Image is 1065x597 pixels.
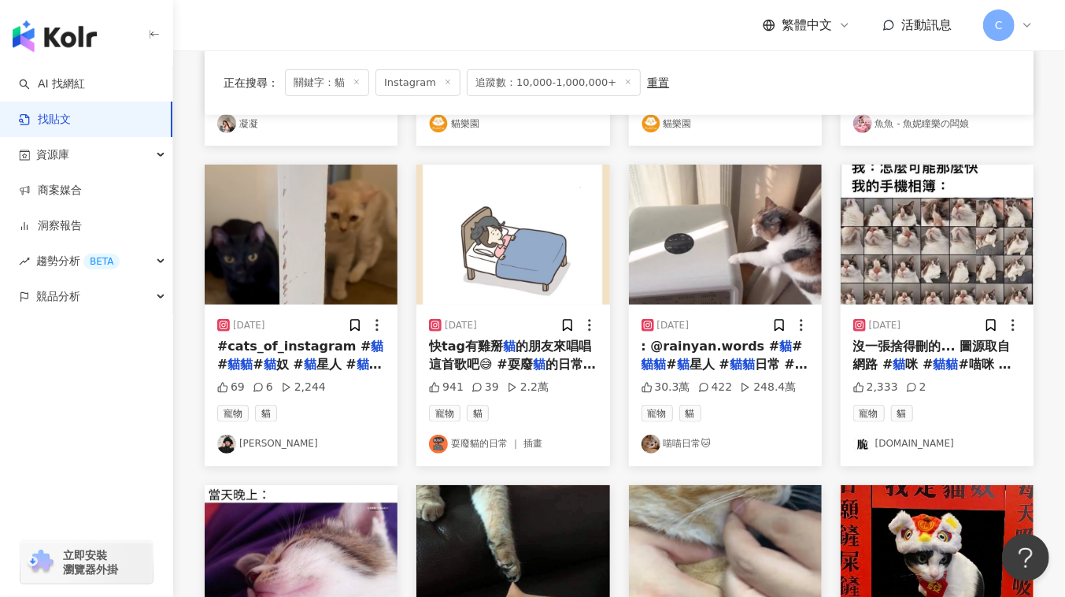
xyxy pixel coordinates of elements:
a: 洞察報告 [19,218,82,234]
span: 沒一張捨得刪的... 圖源取自網路 # [853,339,1011,371]
span: # [253,357,263,372]
img: post-image [629,165,822,305]
mark: 貓貓 [642,357,667,372]
a: 找貼文 [19,112,71,128]
span: 星人 # [316,357,357,372]
a: KOL Avatar[DOMAIN_NAME] [853,435,1021,454]
img: KOL Avatar [429,435,448,454]
span: 趨勢分析 [36,243,120,279]
img: chrome extension [25,550,56,575]
mark: 貓貓 [730,357,755,372]
span: # [792,339,802,354]
span: 日常 # [755,357,808,372]
span: 的朋友來唱唱這首歌吧😅 #耍廢 [429,339,591,371]
img: KOL Avatar [642,435,660,454]
a: 商案媒合 [19,183,82,198]
img: KOL Avatar [642,114,660,133]
mark: 貓 [533,357,545,372]
a: KOL Avatar耍廢貓的日常 ｜ 插畫 [429,435,597,454]
mark: 貓 [893,357,906,372]
mark: 貓 [503,339,516,354]
div: 2.2萬 [507,380,549,395]
span: 正在搜尋 ： [224,76,279,89]
span: 追蹤數：10,000-1,000,000+ [467,69,641,96]
span: Instagram [375,69,460,96]
div: 重置 [647,76,669,89]
div: 30.3萬 [642,380,690,395]
div: [DATE] [233,319,265,332]
span: #喵咪 # [959,357,1011,372]
mark: 貓貓 [934,357,959,372]
div: 39 [471,380,499,395]
mark: 貓 [779,339,792,354]
div: 2 [906,380,926,395]
div: 69 [217,380,245,395]
span: 寵物 [642,405,673,422]
a: KOL Avatar喵喵日常🐱 [642,435,809,454]
span: rise [19,256,30,267]
div: 941 [429,380,464,395]
span: 繁體中文 [782,17,832,34]
img: post-image [205,165,398,305]
a: KOL Avatar凝凝 [217,114,385,133]
img: post-image [841,165,1034,305]
span: 星人 # [690,357,730,372]
mark: 貓貓 [227,357,253,372]
a: chrome extension立即安裝 瀏覽器外掛 [20,541,153,584]
mark: 貓 [371,339,383,354]
div: 422 [698,380,733,395]
img: KOL Avatar [853,114,872,133]
span: 奴 # [276,357,304,372]
mark: 貓 [304,357,316,372]
span: C [995,17,1003,34]
mark: 貓貓 [357,357,382,372]
div: 2,333 [853,380,898,395]
span: 貓 [255,405,277,422]
span: 貓 [891,405,913,422]
span: 競品分析 [36,279,80,314]
div: [DATE] [657,319,690,332]
a: KOL Avatar貓樂園 [642,114,809,133]
span: 寵物 [853,405,885,422]
iframe: Help Scout Beacon - Open [1002,534,1049,581]
span: #cats_of_instagram # [217,339,371,354]
span: 立即安裝 瀏覽器外掛 [63,548,118,577]
span: 寵物 [217,405,249,422]
span: 關鍵字：貓 [285,69,369,96]
img: KOL Avatar [217,114,236,133]
div: [DATE] [445,319,477,332]
div: 2,244 [281,380,326,395]
img: KOL Avatar [853,435,872,454]
a: KOL Avatar魚魚 - 魚妮瞳樂の闆娘 [853,114,1021,133]
span: # [667,357,677,372]
span: 寵物 [429,405,460,422]
span: 貓 [467,405,489,422]
a: searchAI 找網紅 [19,76,85,92]
span: 活動訊息 [901,17,952,32]
span: 資源庫 [36,137,69,172]
mark: 貓 [677,357,690,372]
a: KOL Avatar貓樂園 [429,114,597,133]
img: logo [13,20,97,52]
img: KOL Avatar [429,114,448,133]
span: : @rainyan.words # [642,339,780,354]
span: 貓 [679,405,701,422]
span: 快tag有雞掰 [429,339,503,354]
div: BETA [83,254,120,269]
span: 咪 # [906,357,934,372]
div: 248.4萬 [740,380,796,395]
div: [DATE] [869,319,901,332]
span: # [217,357,227,372]
mark: 貓 [264,357,276,372]
img: post-image [416,165,609,305]
img: KOL Avatar [217,435,236,454]
a: KOL Avatar[PERSON_NAME] [217,435,385,454]
div: 6 [253,380,273,395]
